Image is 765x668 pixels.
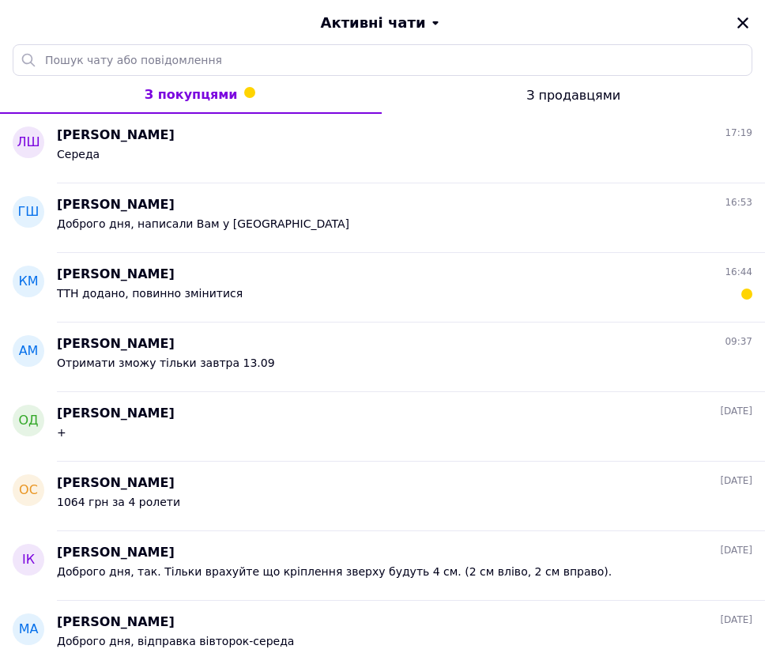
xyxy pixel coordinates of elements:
[18,203,40,221] span: ГШ
[19,342,39,360] span: АМ
[22,551,35,569] span: ІК
[57,217,349,230] span: Доброго дня, написали Вам у [GEOGRAPHIC_DATA]
[13,44,752,76] input: Пошук чату або повідомлення
[725,335,752,349] span: 09:37
[57,126,175,145] span: [PERSON_NAME]
[57,405,175,423] span: [PERSON_NAME]
[725,126,752,140] span: 17:19
[57,196,175,214] span: [PERSON_NAME]
[725,196,752,209] span: 16:53
[44,13,721,33] button: Активні чати
[725,266,752,279] span: 16:44
[57,565,612,578] span: Доброго дня, так. Тільки врахуйте що кріплення зверху будуть 4 см. (2 см вліво, 2 см вправо).
[145,87,238,102] span: З покупцями
[19,621,39,639] span: МА
[720,474,752,488] span: [DATE]
[720,544,752,557] span: [DATE]
[57,544,175,562] span: [PERSON_NAME]
[57,148,100,160] span: Середа
[57,613,175,632] span: [PERSON_NAME]
[57,426,66,439] span: +
[57,496,180,508] span: 1064 грн за 4 ролети
[57,287,243,300] span: ТТН додано, повинно змінитися
[57,357,275,369] span: Отримати зможу тільки завтра 13.09
[18,273,38,291] span: КМ
[18,412,38,430] span: ОД
[57,335,175,353] span: [PERSON_NAME]
[17,134,40,152] span: ЛШ
[733,13,752,32] button: Закрити
[57,474,175,493] span: [PERSON_NAME]
[320,13,425,33] span: Активні чати
[57,635,294,647] span: Доброго дня, відправка вівторок-середа
[720,613,752,627] span: [DATE]
[526,88,620,103] span: З продавцями
[19,481,38,500] span: ОС
[57,266,175,284] span: [PERSON_NAME]
[382,76,765,114] button: З продавцями
[720,405,752,418] span: [DATE]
